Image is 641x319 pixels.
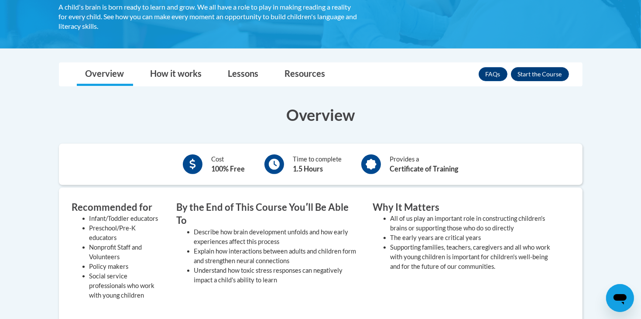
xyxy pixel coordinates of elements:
[390,165,458,173] b: Certificate of Training
[59,2,360,31] div: A child's brain is born ready to learn and grow. We all have a role to play in making reading a r...
[391,243,556,271] li: Supporting families, teachers, caregivers and all who work with young children is important for c...
[72,201,164,214] h3: Recommended for
[89,214,164,223] li: Infant/Toddler educators
[511,67,569,81] button: Enroll
[391,233,556,243] li: The early years are critical years
[606,284,634,312] iframe: Button to launch messaging window
[89,223,164,243] li: Preschool/Pre-K educators
[390,154,458,174] div: Provides a
[276,63,334,86] a: Resources
[59,104,583,126] h3: Overview
[391,214,556,233] li: All of us play an important role in constructing children's brains or supporting those who do so ...
[219,63,267,86] a: Lessons
[211,165,245,173] b: 100% Free
[142,63,211,86] a: How it works
[293,165,323,173] b: 1.5 Hours
[293,154,342,174] div: Time to complete
[194,227,360,247] li: Describe how brain development unfolds and how early experiences affect this process
[89,271,164,300] li: Social service professionals who work with young children
[194,266,360,285] li: Understand how toxic stress responses can negatively impact a child's ability to learn
[479,67,507,81] a: FAQs
[77,63,133,86] a: Overview
[373,201,556,214] h3: Why It Matters
[177,201,360,228] h3: By the End of This Course Youʹll Be Able To
[89,243,164,262] li: Nonprofit Staff and Volunteers
[211,154,245,174] div: Cost
[89,262,164,271] li: Policy makers
[194,247,360,266] li: Explain how interactions between adults and children form and strengthen neural connections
